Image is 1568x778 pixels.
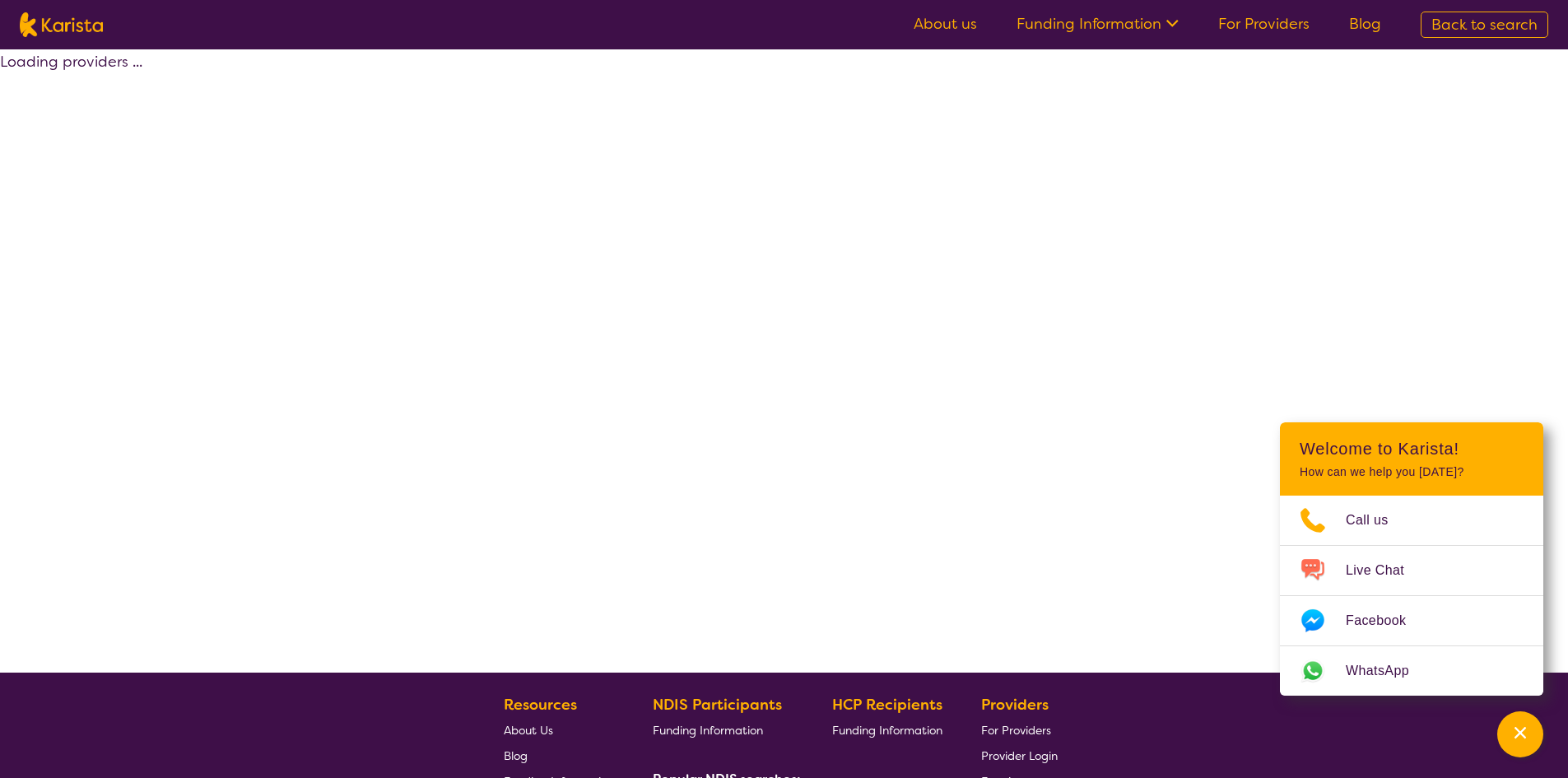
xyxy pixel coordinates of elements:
span: For Providers [981,723,1051,738]
span: WhatsApp [1346,659,1429,683]
span: Funding Information [653,723,763,738]
div: Channel Menu [1280,422,1543,696]
a: Blog [1349,14,1381,34]
span: Back to search [1431,15,1538,35]
span: Funding Information [832,723,942,738]
a: About Us [504,717,614,743]
h2: Welcome to Karista! [1300,439,1524,459]
b: HCP Recipients [832,695,942,715]
span: Live Chat [1346,558,1424,583]
a: Provider Login [981,743,1058,768]
span: Blog [504,748,528,763]
a: Funding Information [653,717,794,743]
a: About us [914,14,977,34]
b: Resources [504,695,577,715]
b: Providers [981,695,1049,715]
a: Web link opens in a new tab. [1280,646,1543,696]
a: Back to search [1421,12,1548,38]
span: Provider Login [981,748,1058,763]
a: Funding Information [1017,14,1179,34]
span: Call us [1346,508,1408,533]
b: NDIS Participants [653,695,782,715]
p: How can we help you [DATE]? [1300,465,1524,479]
button: Channel Menu [1497,711,1543,757]
img: Karista logo [20,12,103,37]
a: For Providers [981,717,1058,743]
a: Blog [504,743,614,768]
span: Facebook [1346,608,1426,633]
a: Funding Information [832,717,942,743]
ul: Choose channel [1280,496,1543,696]
a: For Providers [1218,14,1310,34]
span: About Us [504,723,553,738]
